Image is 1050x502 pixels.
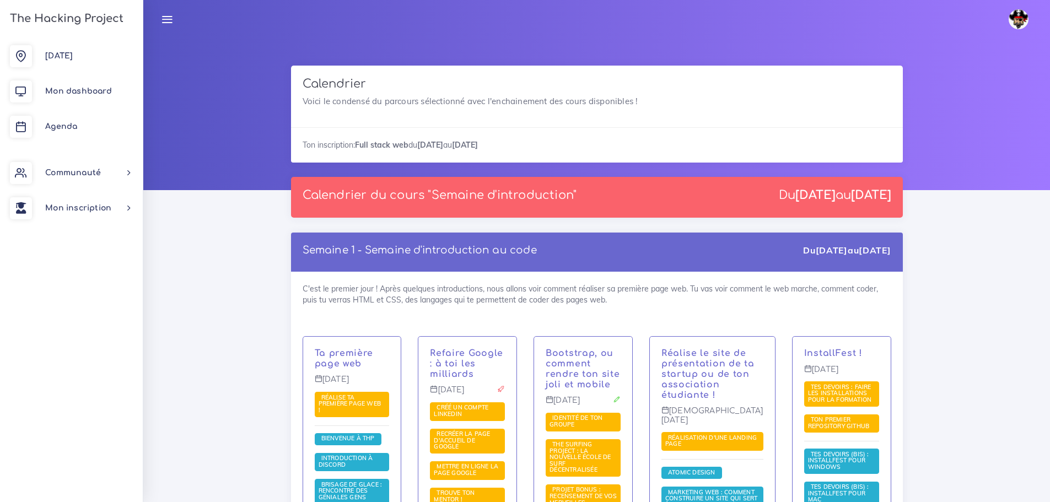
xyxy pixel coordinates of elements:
span: Nous allons te demander d'imaginer l'univers autour de ton groupe de travail. [546,413,621,431]
strong: [DATE] [859,245,891,256]
a: The Surfing Project : la nouvelle école de surf décentralisée [550,441,611,474]
a: Introduction à Discord [319,455,373,469]
p: [DEMOGRAPHIC_DATA][DATE] [661,406,763,433]
span: Tu vas devoir refaire la page d'accueil de The Surfing Project, une école de code décentralisée. ... [546,439,621,477]
span: Dans ce projet, nous te demanderons de coder ta première page web. Ce sera l'occasion d'appliquer... [315,392,390,417]
span: Tes devoirs (bis) : Installfest pour Windows [808,450,869,471]
a: Recréer la page d'accueil de Google [434,430,490,451]
span: Utilise tout ce que tu as vu jusqu'à présent pour faire profiter à la terre entière de ton super ... [430,461,505,480]
p: Journée InstallFest - Git & Github [804,348,879,359]
h3: Calendrier [303,77,891,91]
span: Mon dashboard [45,87,112,95]
strong: [DATE] [417,140,443,150]
p: Voici le condensé du parcours sélectionné avec l'enchainement des cours disponibles ! [303,95,891,108]
p: [DATE] [546,396,621,413]
a: Tes devoirs : faire les installations pour la formation [808,384,875,404]
p: Et voilà ! Nous te donnerons les astuces marketing pour bien savoir vendre un concept ou une idée... [661,348,763,400]
strong: Full stack web [355,140,408,150]
a: Réalisation d'une landing page [665,434,757,449]
a: Réalise ta première page web ! [319,393,381,414]
span: L'intitulé du projet est simple, mais le projet sera plus dur qu'il n'y parait. [430,429,505,454]
a: Atomic Design [665,468,718,476]
a: Ton premier repository GitHub [808,416,873,430]
p: C'est l'heure de ton premier véritable projet ! Tu vas recréer la très célèbre page d'accueil de ... [430,348,505,379]
div: Du au [803,244,891,257]
span: Dans ce projet, tu vas mettre en place un compte LinkedIn et le préparer pour ta future vie. [430,402,505,421]
a: Réalise le site de présentation de ta startup ou de ton association étudiante ! [661,348,755,400]
span: Ton premier repository GitHub [808,415,873,430]
a: Créé un compte LinkedIn [434,404,488,418]
a: Ta première page web [315,348,374,369]
a: Bienvenue à THP [319,435,378,442]
span: Communauté [45,169,101,177]
img: avatar [1009,9,1029,29]
div: Ton inscription: du au [291,127,903,162]
span: Salut à toi et bienvenue à The Hacking Project. Que tu sois avec nous pour 3 semaines, 12 semaine... [315,433,381,445]
span: Bienvenue à THP [319,434,378,442]
p: C'est le premier jour ! Après quelques introductions, nous allons voir comment réaliser sa premiè... [315,348,390,369]
strong: [DATE] [816,245,848,256]
span: The Surfing Project : la nouvelle école de surf décentralisée [550,440,611,473]
a: Identité de ton groupe [550,414,602,429]
i: Projet à rendre ce jour-là [497,385,505,393]
span: Créé un compte LinkedIn [434,403,488,418]
span: Mettre en ligne la page Google [434,462,498,477]
a: Tes devoirs (bis) : Installfest pour Windows [808,451,869,471]
a: InstallFest ! [804,348,863,358]
strong: [DATE] [795,188,836,202]
span: Nous allons te montrer comment mettre en place WSL 2 sur ton ordinateur Windows 10. Ne le fait pa... [804,449,879,473]
span: Introduction à Discord [319,454,373,468]
span: Tes devoirs : faire les installations pour la formation [808,383,875,403]
p: Calendrier du cours "Semaine d'introduction" [303,188,577,202]
span: Réalisation d'une landing page [665,434,757,448]
span: Tu vas voir comment penser composants quand tu fais des pages web. [661,467,722,479]
div: Du au [779,188,891,202]
a: Brisage de glace : rencontre des géniales gens [319,481,383,501]
span: [DATE] [45,52,73,60]
p: [DATE] [315,375,390,392]
span: Pour ce projet, nous allons te proposer d'utiliser ton nouveau terminal afin de faire marcher Git... [804,414,879,433]
span: Le projet de toute une semaine ! Tu vas réaliser la page de présentation d'une organisation de to... [661,432,763,451]
a: Refaire Google : à toi les milliards [430,348,503,379]
span: Nous allons te donner des devoirs pour le weekend : faire en sorte que ton ordinateur soit prêt p... [804,381,879,406]
p: [DATE] [804,365,879,382]
a: Bootstrap, ou comment rendre ton site joli et mobile [546,348,620,389]
p: Après avoir vu comment faire ses première pages, nous allons te montrer Bootstrap, un puissant fr... [546,348,621,390]
span: Mon inscription [45,204,111,212]
span: Recréer la page d'accueil de Google [434,430,490,450]
p: [DATE] [430,385,505,403]
a: Mettre en ligne la page Google [434,463,498,477]
span: Pour cette session, nous allons utiliser Discord, un puissant outil de gestion de communauté. Nou... [315,453,390,472]
h3: The Hacking Project [7,13,123,25]
i: Corrections cette journée là [613,396,621,403]
strong: [DATE] [452,140,478,150]
span: Identité de ton groupe [550,414,602,428]
strong: [DATE] [851,188,891,202]
span: Agenda [45,122,77,131]
a: Semaine 1 - Semaine d'introduction au code [303,245,537,256]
